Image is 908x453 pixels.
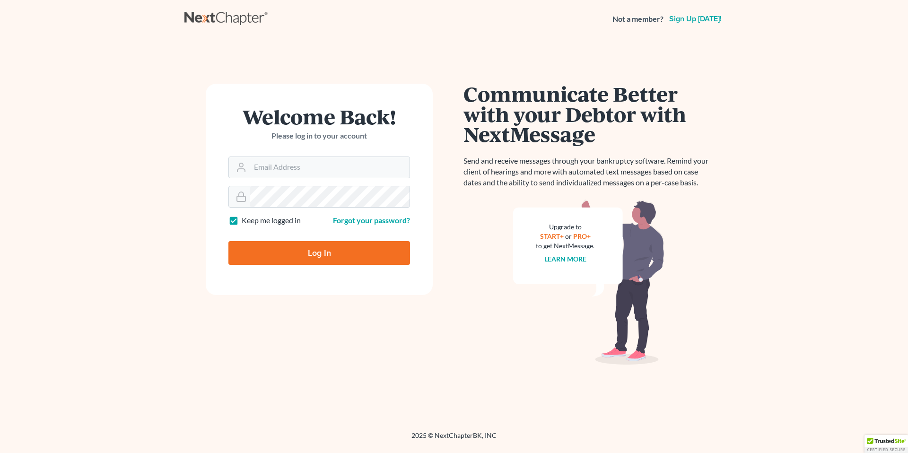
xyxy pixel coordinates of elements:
[544,255,586,263] a: Learn more
[463,84,714,144] h1: Communicate Better with your Debtor with NextMessage
[463,156,714,188] p: Send and receive messages through your bankruptcy software. Remind your client of hearings and mo...
[667,15,724,23] a: Sign up [DATE]!
[864,435,908,453] div: TrustedSite Certified
[540,232,564,240] a: START+
[565,232,572,240] span: or
[228,241,410,265] input: Log In
[184,431,724,448] div: 2025 © NextChapterBK, INC
[536,241,594,251] div: to get NextMessage.
[250,157,410,178] input: Email Address
[228,131,410,141] p: Please log in to your account
[536,222,594,232] div: Upgrade to
[228,106,410,127] h1: Welcome Back!
[573,232,591,240] a: PRO+
[333,216,410,225] a: Forgot your password?
[612,14,664,25] strong: Not a member?
[513,200,664,365] img: nextmessage_bg-59042aed3d76b12b5cd301f8e5b87938c9018125f34e5fa2b7a6b67550977c72.svg
[242,215,301,226] label: Keep me logged in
